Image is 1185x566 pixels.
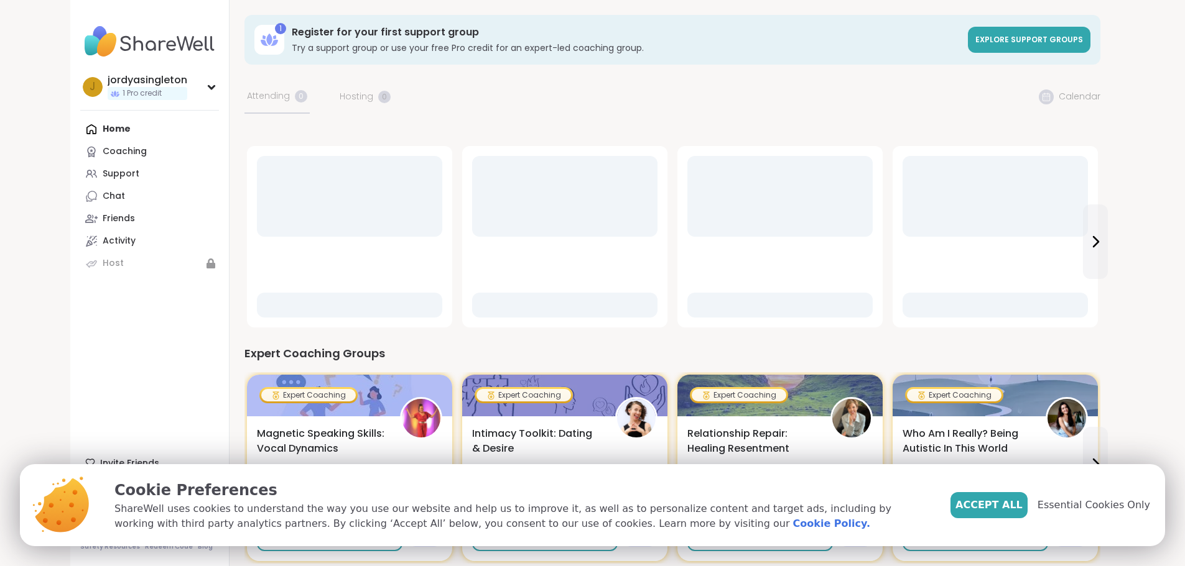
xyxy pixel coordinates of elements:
a: Support [80,163,219,185]
div: Coaching [103,145,147,158]
a: Activity [80,230,219,252]
div: Expert Coaching [692,389,786,401]
span: [DATE] | 11:00 - 12:00PM PDT [472,463,585,476]
div: Chat [103,190,125,203]
span: Relationship Repair: Healing Resentment [687,426,817,456]
a: Blog [198,542,213,551]
span: Intimacy Toolkit: Dating & Desire [472,426,602,456]
div: Invite Friends [80,452,219,474]
span: Explore support groups [975,34,1083,45]
button: Accept All [950,492,1028,518]
img: elenacarr0ll [1048,399,1086,437]
div: jordyasingleton [108,73,187,87]
a: Chat [80,185,219,208]
span: Who Am I Really? Being Autistic In This World [903,426,1032,456]
a: Host [80,252,219,275]
div: Expert Coaching Groups [244,345,1100,362]
div: Friends [103,212,135,225]
div: Activity [103,235,136,247]
div: 1 [275,23,286,34]
img: MichelleWillard [832,399,871,437]
img: ShareWell Nav Logo [80,20,219,63]
span: [DATE] | 12:00 - 1:00PM PDT [687,463,798,476]
a: Redeem Code [145,542,193,551]
h3: Register for your first support group [292,25,960,39]
div: Host [103,257,124,270]
div: Expert Coaching [261,389,356,401]
a: Safety Resources [80,542,140,551]
a: Friends [80,208,219,230]
a: Coaching [80,140,219,163]
p: ShareWell uses cookies to understand the way you use our website and help us to improve it, as we... [114,501,931,531]
span: [DATE] | 2:00 - 3:00PM PDT [903,463,1013,476]
span: 1 Pro credit [123,88,162,99]
div: Expert Coaching [476,389,571,401]
a: Cookie Policy. [793,516,870,531]
span: Magnetic Speaking Skills: Vocal Dynamics [257,426,386,456]
h3: Try a support group or use your free Pro credit for an expert-led coaching group. [292,42,960,54]
span: j [90,79,95,95]
span: Accept All [955,498,1023,513]
p: Cookie Preferences [114,479,931,501]
img: JuliaSatterlee [617,399,656,437]
div: Support [103,168,139,180]
div: Expert Coaching [907,389,1001,401]
span: Essential Cookies Only [1038,498,1150,513]
span: [DATE] | 9:00 - 10:00AM PDT [257,463,372,476]
img: Lisa_LaCroix [402,399,440,437]
a: Explore support groups [968,27,1090,53]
